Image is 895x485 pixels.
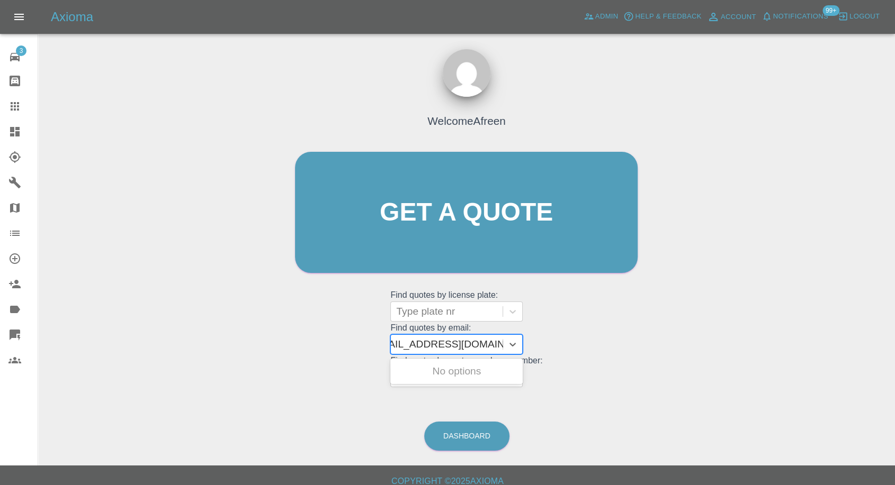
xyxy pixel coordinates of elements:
button: Notifications [759,8,831,25]
a: Account [704,8,759,25]
h4: Welcome Afreen [427,113,506,129]
span: Logout [849,11,880,23]
img: ... [443,49,490,97]
span: Help & Feedback [635,11,701,23]
a: Dashboard [424,422,509,451]
span: 99+ [822,5,839,16]
span: Account [721,11,756,23]
button: Open drawer [6,4,32,30]
a: Get a quote [295,152,638,273]
grid: Find quotes by license plate: [390,290,542,322]
div: No options [390,361,523,382]
span: 3 [16,45,26,56]
grid: Find quotes by customer phone number: [390,356,542,387]
grid: Find quotes by email: [390,323,542,354]
h5: Axioma [51,8,93,25]
button: Help & Feedback [621,8,704,25]
span: Admin [595,11,619,23]
button: Logout [835,8,882,25]
span: Notifications [773,11,828,23]
a: Admin [581,8,621,25]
